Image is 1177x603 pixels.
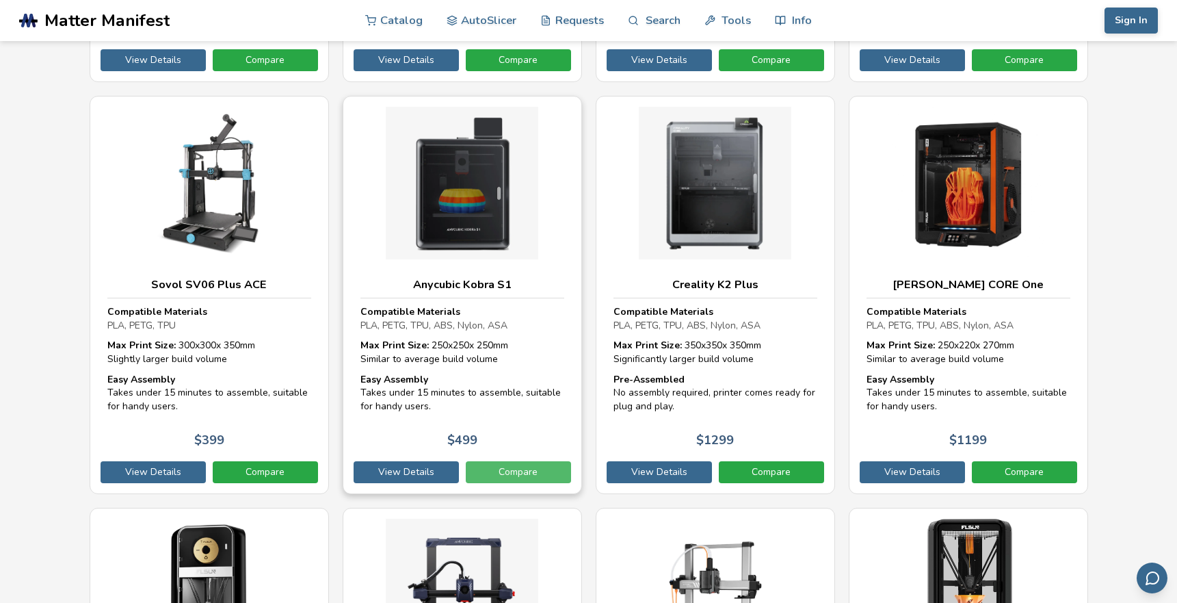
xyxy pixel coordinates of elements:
[860,461,965,483] a: View Details
[607,49,712,71] a: View Details
[613,278,817,292] h3: Creality K2 Plus
[613,339,817,365] div: 350 x 350 x 350 mm Significantly larger build volume
[849,96,1088,495] a: [PERSON_NAME] CORE OneCompatible MaterialsPLA, PETG, TPU, ABS, Nylon, ASAMax Print Size: 250x220x...
[360,305,460,318] strong: Compatible Materials
[596,96,835,495] a: Creality K2 PlusCompatible MaterialsPLA, PETG, TPU, ABS, Nylon, ASAMax Print Size: 350x350x 350mm...
[101,49,206,71] a: View Details
[613,305,713,318] strong: Compatible Materials
[867,319,1014,332] span: PLA, PETG, TPU, ABS, Nylon, ASA
[867,373,1070,413] div: Takes under 15 minutes to assemble, suitable for handy users.
[90,96,329,495] a: Sovol SV06 Plus ACECompatible MaterialsPLA, PETG, TPUMax Print Size: 300x300x 350mmSlightly large...
[613,373,817,413] div: No assembly required, printer comes ready for plug and play.
[354,49,459,71] a: View Details
[867,373,934,386] strong: Easy Assembly
[213,461,318,483] a: Compare
[972,49,1077,71] a: Compare
[949,433,987,448] p: $ 1199
[867,339,1070,365] div: 250 x 220 x 270 mm Similar to average build volume
[696,433,734,448] p: $ 1299
[972,461,1077,483] a: Compare
[360,373,564,413] div: Takes under 15 minutes to assemble, suitable for handy users.
[107,339,311,365] div: 300 x 300 x 350 mm Slightly larger build volume
[354,461,459,483] a: View Details
[360,339,564,365] div: 250 x 250 x 250 mm Similar to average build volume
[719,49,824,71] a: Compare
[360,278,564,292] h3: Anycubic Kobra S1
[360,339,429,352] strong: Max Print Size:
[107,373,175,386] strong: Easy Assembly
[466,461,571,483] a: Compare
[1137,563,1167,593] button: Send feedback via email
[719,461,824,483] a: Compare
[101,461,206,483] a: View Details
[867,278,1070,292] h3: [PERSON_NAME] CORE One
[107,319,176,332] span: PLA, PETG, TPU
[107,339,176,352] strong: Max Print Size:
[867,305,966,318] strong: Compatible Materials
[360,373,428,386] strong: Easy Assembly
[607,461,712,483] a: View Details
[107,278,311,292] h3: Sovol SV06 Plus ACE
[107,305,207,318] strong: Compatible Materials
[466,49,571,71] a: Compare
[1105,8,1158,34] button: Sign In
[867,339,935,352] strong: Max Print Size:
[44,11,170,30] span: Matter Manifest
[343,96,582,495] a: Anycubic Kobra S1Compatible MaterialsPLA, PETG, TPU, ABS, Nylon, ASAMax Print Size: 250x250x 250m...
[613,319,761,332] span: PLA, PETG, TPU, ABS, Nylon, ASA
[860,49,965,71] a: View Details
[360,319,507,332] span: PLA, PETG, TPU, ABS, Nylon, ASA
[613,339,682,352] strong: Max Print Size:
[613,373,685,386] strong: Pre-Assembled
[194,433,224,448] p: $ 399
[213,49,318,71] a: Compare
[447,433,477,448] p: $ 499
[107,373,311,413] div: Takes under 15 minutes to assemble, suitable for handy users.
